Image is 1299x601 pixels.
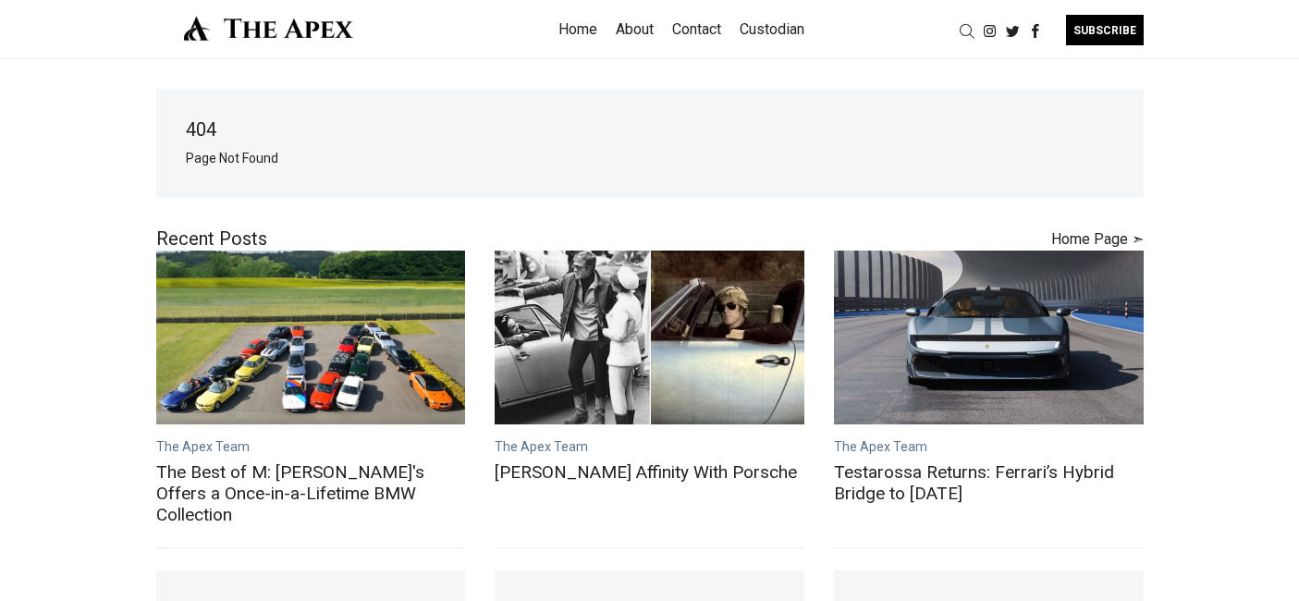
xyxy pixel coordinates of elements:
div: SUBSCRIBE [1066,15,1144,45]
a: The Apex Team [834,439,927,454]
a: Twitter [1001,21,1024,39]
a: Testarossa Returns: Ferrari’s Hybrid Bridge to [DATE] [834,461,1144,504]
a: The Best of M: [PERSON_NAME]'s Offers a Once-in-a-Lifetime BMW Collection [156,461,466,525]
a: SUBSCRIBE [1048,15,1144,45]
img: The Apex by Custodian [156,15,381,42]
a: The Apex Team [495,439,588,454]
a: Testarossa Returns: Ferrari’s Hybrid Bridge to Tomorrow [834,251,1144,424]
p: Page Not Found [186,148,1114,168]
a: Home Page ➣ [1051,227,1144,251]
a: The Best of M: RM Sotheby's Offers a Once-in-a-Lifetime BMW Collection [156,251,466,424]
a: [PERSON_NAME] Affinity With Porsche [495,461,804,483]
a: Robert Redford's Affinity With Porsche [495,251,804,424]
h4: 404 [186,118,1114,141]
a: Facebook [1024,21,1048,39]
a: Custodian [740,15,804,44]
a: Instagram [978,21,1001,39]
a: Home [558,15,597,44]
h4: Recent Posts [156,227,267,250]
a: About [616,15,654,44]
a: The Apex Team [156,439,250,454]
a: Contact [672,15,721,44]
a: Search [955,21,978,39]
